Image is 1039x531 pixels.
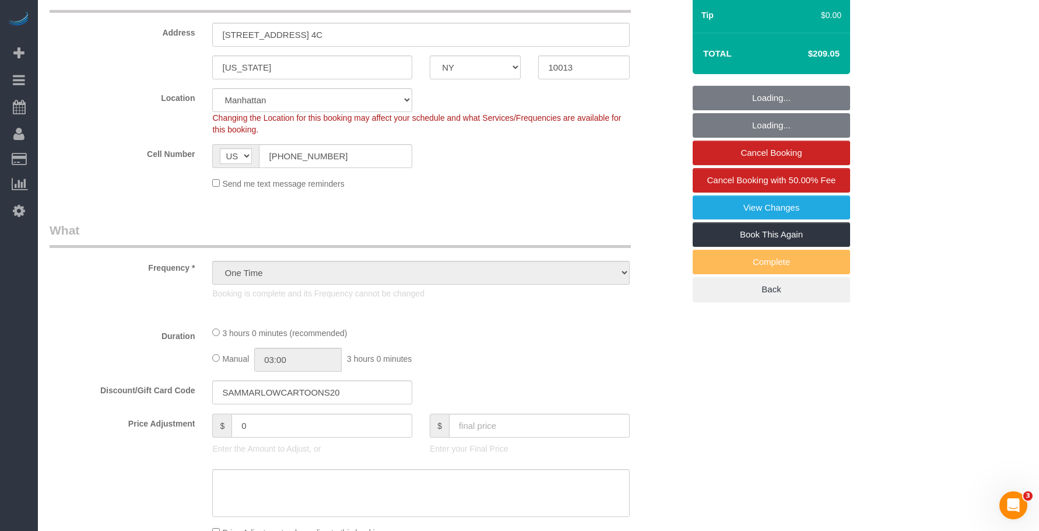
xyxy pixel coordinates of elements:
input: final price [449,414,630,438]
p: Enter your Final Price [430,443,630,455]
input: Zip Code [538,55,629,79]
span: $ [430,414,449,438]
label: Price Adjustment [41,414,203,429]
a: Cancel Booking [693,141,850,165]
span: 3 hours 0 minutes [347,354,412,364]
label: Cell Number [41,144,203,160]
label: Address [41,23,203,39]
p: Booking is complete and its Frequency cannot be changed [212,288,629,299]
iframe: Intercom live chat [999,491,1027,519]
input: Cell Number [259,144,412,168]
span: Cancel Booking with 50.00% Fee [707,175,836,185]
h4: $209.05 [773,49,840,59]
a: Cancel Booking with 50.00% Fee [693,168,850,193]
label: Duration [41,326,203,342]
label: Tip [701,9,714,21]
span: Changing the Location for this booking may affect your schedule and what Services/Frequencies are... [212,113,621,134]
p: Enter the Amount to Adjust, or [212,443,412,455]
strong: Total [703,48,732,58]
a: View Changes [693,195,850,220]
a: Book This Again [693,222,850,247]
span: 3 [1023,491,1033,501]
a: Back [693,277,850,302]
label: Discount/Gift Card Code [41,380,203,396]
div: $0.00 [808,9,841,21]
span: $ [212,414,231,438]
span: Send me text message reminders [222,179,344,188]
img: Automaid Logo [7,12,30,28]
label: Location [41,88,203,104]
span: 3 hours 0 minutes (recommended) [222,329,347,338]
span: Manual [222,354,249,364]
input: City [212,55,412,79]
label: Frequency * [41,258,203,274]
legend: What [50,222,631,248]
